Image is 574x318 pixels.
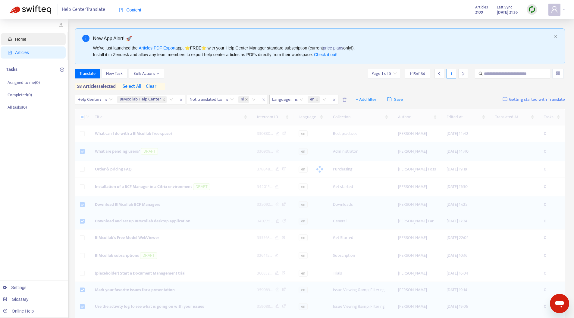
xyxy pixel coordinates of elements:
[330,96,338,103] span: close
[260,96,268,103] span: close
[8,79,40,86] p: Assigned to me ( 0 )
[461,72,465,76] span: right
[351,95,381,104] button: + Add filter
[8,92,32,98] p: Completed ( 0 )
[238,96,249,103] span: nl
[82,35,89,42] span: info-circle
[295,95,303,104] span: is
[342,97,347,102] span: delete
[117,96,167,103] span: BIMcollab Help Center
[8,104,27,110] p: All tasks ( 0 )
[383,95,408,104] button: saveSave
[528,6,536,13] img: sync.dc5367851b00ba804db3.png
[550,294,569,313] iframe: Button to launch messaging window, conversation in progress
[190,46,201,50] b: FREE
[3,309,34,313] a: Online Help
[3,297,28,302] a: Glossary
[447,69,456,78] div: 1
[75,95,102,104] span: Help Center :
[93,35,552,42] div: New App Alert! 🚀
[241,96,244,103] span: nl
[105,95,113,104] span: is
[119,8,123,12] span: book
[270,95,292,104] span: Language :
[101,69,127,78] button: New Task
[310,96,314,103] span: en
[503,95,565,104] a: Getting started with Translate
[119,8,141,12] span: Content
[387,97,392,101] span: save
[497,9,518,16] strong: [DATE] 21:36
[437,72,441,76] span: left
[15,50,29,55] span: Articles
[6,66,17,73] p: Tasks
[156,72,159,75] span: down
[106,70,123,77] span: New Task
[162,98,165,101] span: close
[139,46,175,50] a: Articles PDF Export
[75,69,100,78] button: Translate
[503,97,507,102] img: image-link
[314,52,337,57] a: Check it out!
[554,35,557,38] span: close
[308,96,320,103] span: en
[323,46,343,50] a: price plans
[478,72,483,76] span: search
[133,70,159,77] span: Bulk Actions
[9,5,51,14] img: Swifteq
[62,4,105,15] span: Help Center Translate
[245,98,248,101] span: close
[8,50,12,55] span: account-book
[475,9,483,16] strong: 2109
[551,6,558,13] span: user
[80,70,96,77] span: Translate
[387,96,403,103] span: Save
[129,69,164,78] button: Bulk Actionsdown
[8,37,12,41] span: home
[120,96,161,103] span: BIMcollab Help Center
[75,83,116,90] span: 58 articles selected
[409,71,425,77] span: 1 - 15 of 64
[143,82,145,91] span: |
[315,98,318,101] span: close
[15,37,26,42] span: Home
[123,83,141,90] span: select all
[187,95,223,104] span: Not translated to :
[60,68,64,72] span: plus-circle
[3,285,27,290] a: Settings
[554,35,557,39] button: close
[509,96,565,103] span: Getting started with Translate
[475,4,488,11] span: Articles
[141,83,156,90] span: clear
[497,4,512,11] span: Last Sync
[356,96,377,103] span: + Add filter
[226,95,234,104] span: is
[93,45,552,58] div: We've just launched the app, ⭐ ⭐️ with your Help Center Manager standard subscription (current on...
[177,96,185,103] span: close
